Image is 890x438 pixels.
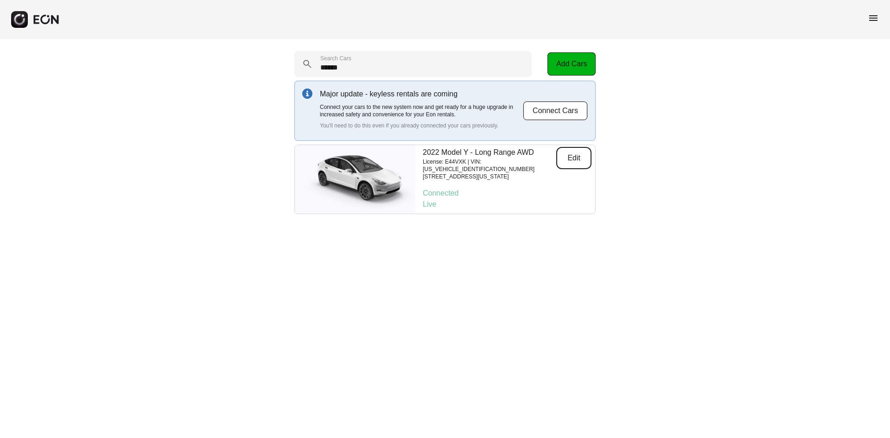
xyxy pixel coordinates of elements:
p: Connect your cars to the new system now and get ready for a huge upgrade in increased safety and ... [320,103,523,118]
p: Live [423,199,591,210]
button: Connect Cars [523,101,588,121]
img: info [302,89,312,99]
p: License: E44VXK | VIN: [US_VEHICLE_IDENTIFICATION_NUMBER] [423,158,556,173]
button: Edit [556,147,591,169]
span: menu [868,13,879,24]
p: Connected [423,188,591,199]
p: You'll need to do this even if you already connected your cars previously. [320,122,523,129]
img: car [295,149,415,209]
button: Add Cars [547,52,596,76]
p: [STREET_ADDRESS][US_STATE] [423,173,556,180]
label: Search Cars [320,55,351,62]
p: Major update - keyless rentals are coming [320,89,523,100]
p: 2022 Model Y - Long Range AWD [423,147,556,158]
